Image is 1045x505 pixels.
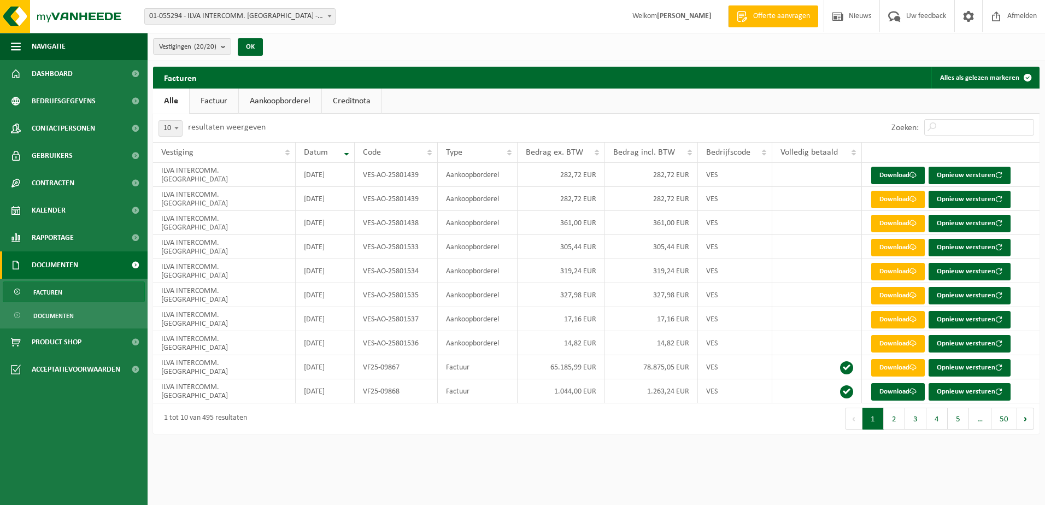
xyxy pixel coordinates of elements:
span: 10 [159,121,182,136]
button: 3 [905,408,926,430]
span: Datum [304,148,328,157]
td: VES [698,379,773,403]
td: Factuur [438,355,518,379]
strong: [PERSON_NAME] [657,12,712,20]
a: Download [871,335,925,353]
td: VF25-09868 [355,379,437,403]
button: Previous [845,408,862,430]
button: Opnieuw versturen [929,191,1011,208]
td: ILVA INTERCOMM. [GEOGRAPHIC_DATA] [153,307,296,331]
td: [DATE] [296,187,355,211]
td: VES [698,187,773,211]
a: Download [871,383,925,401]
button: OK [238,38,263,56]
td: 319,24 EUR [605,259,697,283]
td: [DATE] [296,355,355,379]
td: Aankoopborderel [438,307,518,331]
td: 14,82 EUR [518,331,606,355]
button: Opnieuw versturen [929,263,1011,280]
td: VES [698,283,773,307]
button: Alles als gelezen markeren [931,67,1038,89]
span: Type [446,148,462,157]
td: Aankoopborderel [438,163,518,187]
td: 327,98 EUR [518,283,606,307]
a: Download [871,311,925,328]
count: (20/20) [194,43,216,50]
button: Vestigingen(20/20) [153,38,231,55]
td: 17,16 EUR [605,307,697,331]
td: [DATE] [296,211,355,235]
span: Contactpersonen [32,115,95,142]
span: Vestigingen [159,39,216,55]
a: Factuur [190,89,238,114]
td: ILVA INTERCOMM. [GEOGRAPHIC_DATA] [153,283,296,307]
td: 17,16 EUR [518,307,606,331]
td: Aankoopborderel [438,283,518,307]
td: ILVA INTERCOMM. [GEOGRAPHIC_DATA] [153,379,296,403]
td: 327,98 EUR [605,283,697,307]
a: Download [871,191,925,208]
td: ILVA INTERCOMM. [GEOGRAPHIC_DATA] [153,235,296,259]
td: 14,82 EUR [605,331,697,355]
span: 01-055294 - ILVA INTERCOMM. EREMBODEGEM - EREMBODEGEM [144,8,336,25]
span: Rapportage [32,224,74,251]
td: 282,72 EUR [605,187,697,211]
button: 2 [884,408,905,430]
label: resultaten weergeven [188,123,266,132]
span: Dashboard [32,60,73,87]
span: Bedrijfscode [706,148,750,157]
td: [DATE] [296,331,355,355]
a: Download [871,239,925,256]
h2: Facturen [153,67,208,88]
button: Opnieuw versturen [929,215,1011,232]
td: VES [698,355,773,379]
a: Documenten [3,305,145,326]
td: VES [698,259,773,283]
button: Opnieuw versturen [929,335,1011,353]
td: Aankoopborderel [438,211,518,235]
button: Opnieuw versturen [929,167,1011,184]
td: [DATE] [296,259,355,283]
a: Creditnota [322,89,381,114]
span: Facturen [33,282,62,303]
button: 1 [862,408,884,430]
td: 65.185,99 EUR [518,355,606,379]
span: … [969,408,991,430]
td: VES [698,307,773,331]
span: Bedrag ex. BTW [526,148,583,157]
td: 1.263,24 EUR [605,379,697,403]
button: 5 [948,408,969,430]
td: ILVA INTERCOMM. [GEOGRAPHIC_DATA] [153,331,296,355]
td: 1.044,00 EUR [518,379,606,403]
td: 305,44 EUR [605,235,697,259]
a: Facturen [3,281,145,302]
span: Documenten [33,306,74,326]
span: Acceptatievoorwaarden [32,356,120,383]
td: VES-AO-25801439 [355,163,437,187]
td: [DATE] [296,235,355,259]
a: Alle [153,89,189,114]
td: 361,00 EUR [518,211,606,235]
button: 50 [991,408,1017,430]
td: Aankoopborderel [438,259,518,283]
div: 1 tot 10 van 495 resultaten [158,409,247,428]
span: Documenten [32,251,78,279]
td: Aankoopborderel [438,235,518,259]
button: Opnieuw versturen [929,311,1011,328]
a: Aankoopborderel [239,89,321,114]
a: Download [871,359,925,377]
td: 361,00 EUR [605,211,697,235]
button: Opnieuw versturen [929,359,1011,377]
button: Opnieuw versturen [929,287,1011,304]
td: 305,44 EUR [518,235,606,259]
td: ILVA INTERCOMM. [GEOGRAPHIC_DATA] [153,259,296,283]
td: VES-AO-25801439 [355,187,437,211]
span: Offerte aanvragen [750,11,813,22]
span: Volledig betaald [780,148,838,157]
td: 319,24 EUR [518,259,606,283]
button: Opnieuw versturen [929,383,1011,401]
span: Bedrijfsgegevens [32,87,96,115]
td: Aankoopborderel [438,331,518,355]
td: VES-AO-25801534 [355,259,437,283]
td: ILVA INTERCOMM. [GEOGRAPHIC_DATA] [153,211,296,235]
